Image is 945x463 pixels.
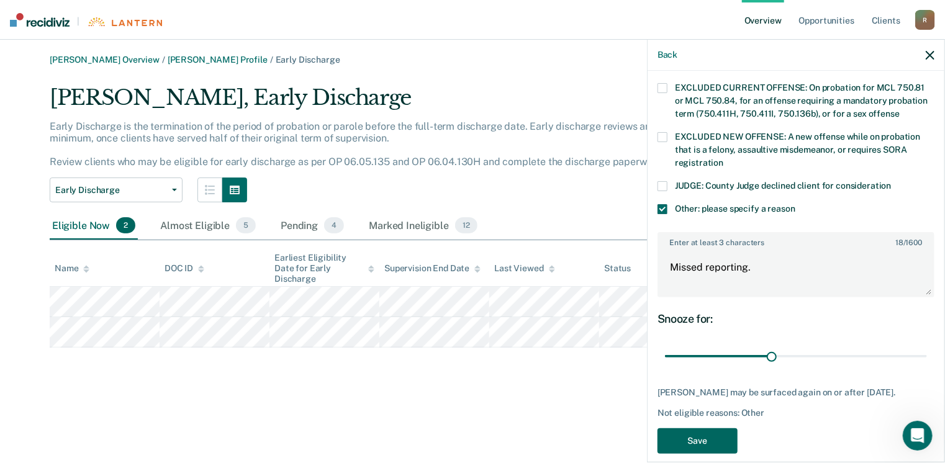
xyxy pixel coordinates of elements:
[366,212,479,240] div: Marked Ineligible
[659,233,933,247] label: Enter at least 3 characters
[50,120,717,168] p: Early Discharge is the termination of the period of probation or parole before the full-term disc...
[160,55,168,65] span: /
[658,312,934,326] div: Snooze for:
[50,85,759,120] div: [PERSON_NAME], Early Discharge
[87,17,162,27] img: Lantern
[158,212,258,240] div: Almost Eligible
[903,421,933,451] iframe: Intercom live chat
[55,263,89,274] div: Name
[915,10,935,30] div: R
[274,253,374,284] div: Earliest Eligibility Date for Early Discharge
[658,50,677,60] button: Back
[268,55,276,65] span: /
[658,408,934,418] div: Not eligible reasons: Other
[494,263,554,274] div: Last Viewed
[659,250,933,296] textarea: Missed reporting.
[604,263,631,274] div: Status
[324,217,344,233] span: 4
[658,387,934,398] div: [PERSON_NAME] may be surfaced again on or after [DATE].
[236,217,256,233] span: 5
[675,181,892,191] span: JUDGE: County Judge declined client for consideration
[165,263,204,274] div: DOC ID
[384,263,481,274] div: Supervision End Date
[116,217,135,233] span: 2
[50,55,160,65] a: [PERSON_NAME] Overview
[50,212,138,240] div: Eligible Now
[895,238,922,247] span: / 1600
[675,204,795,214] span: Other: please specify a reason
[278,212,346,240] div: Pending
[10,13,70,27] img: Recidiviz
[276,55,340,65] span: Early Discharge
[895,238,903,247] span: 18
[168,55,268,65] a: [PERSON_NAME] Profile
[675,83,928,119] span: EXCLUDED CURRENT OFFENSE: On probation for MCL 750.81 or MCL 750.84, for an offense requiring a m...
[70,16,87,27] span: |
[675,132,920,168] span: EXCLUDED NEW OFFENSE: A new offense while on probation that is a felony, assaultive misdemeanor, ...
[658,428,738,454] button: Save
[455,217,477,233] span: 12
[55,185,167,196] span: Early Discharge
